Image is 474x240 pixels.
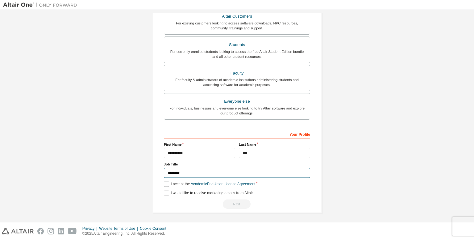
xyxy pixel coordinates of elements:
[164,129,310,139] div: Your Profile
[164,199,310,209] div: Read and acccept EULA to continue
[164,162,310,167] label: Job Title
[140,226,170,231] div: Cookie Consent
[168,49,306,59] div: For currently enrolled students looking to access the free Altair Student Edition bundle and all ...
[168,106,306,116] div: For individuals, businesses and everyone else looking to try Altair software and explore our prod...
[48,228,54,234] img: instagram.svg
[82,231,170,236] p: © 2025 Altair Engineering, Inc. All Rights Reserved.
[37,228,44,234] img: facebook.svg
[164,191,253,196] label: I would like to receive marketing emails from Altair
[82,226,99,231] div: Privacy
[168,97,306,106] div: Everyone else
[3,2,80,8] img: Altair One
[164,182,255,187] label: I accept the
[68,228,77,234] img: youtube.svg
[168,69,306,78] div: Faculty
[58,228,64,234] img: linkedin.svg
[164,142,235,147] label: First Name
[168,21,306,31] div: For existing customers looking to access software downloads, HPC resources, community, trainings ...
[2,228,34,234] img: altair_logo.svg
[168,77,306,87] div: For faculty & administrators of academic institutions administering students and accessing softwa...
[99,226,140,231] div: Website Terms of Use
[191,182,255,186] a: Academic End-User License Agreement
[239,142,310,147] label: Last Name
[168,12,306,21] div: Altair Customers
[168,41,306,49] div: Students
